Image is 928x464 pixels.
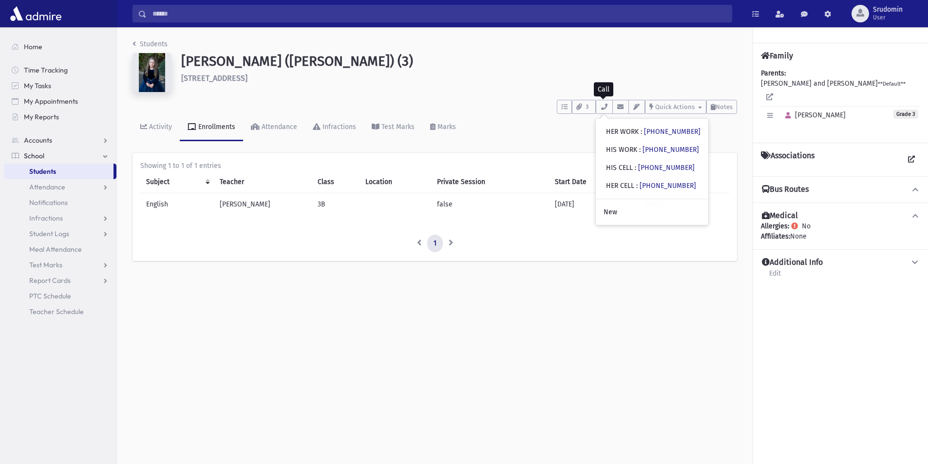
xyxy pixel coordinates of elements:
span: Test Marks [29,260,62,269]
div: HER WORK [606,127,701,137]
a: Marks [422,114,464,141]
th: Start Date [549,171,638,193]
a: Meal Attendance [4,241,116,257]
div: Call [594,82,613,96]
h4: Bus Routes [762,185,809,195]
span: Teacher Schedule [29,307,84,316]
span: PTC Schedule [29,292,71,300]
h4: Associations [761,151,814,168]
span: Srudomin [873,6,903,14]
h1: [PERSON_NAME] ([PERSON_NAME]) (3) [181,53,737,70]
a: Accounts [4,132,116,148]
b: Parents: [761,69,786,77]
td: English [140,193,214,216]
td: false [431,193,549,216]
span: : [635,164,636,172]
a: [PHONE_NUMBER] [643,146,699,154]
a: Student Logs [4,226,116,241]
nav: breadcrumb [133,39,168,53]
th: Subject [140,171,214,193]
a: [PHONE_NUMBER] [638,164,695,172]
a: My Appointments [4,93,116,109]
a: My Tasks [4,78,116,93]
div: [PERSON_NAME] and [PERSON_NAME] [761,68,920,135]
span: 3 [583,103,591,111]
button: Additional Info [761,258,920,268]
span: Report Cards [29,276,71,285]
div: No [761,221,920,241]
span: Attendance [29,183,65,191]
span: My Tasks [24,81,51,90]
th: Private Session [431,171,549,193]
div: HIS CELL [606,163,695,173]
span: School [24,151,44,160]
a: Teacher Schedule [4,304,116,319]
div: HER CELL [606,181,696,191]
td: [DATE] [549,193,638,216]
span: Home [24,42,42,51]
th: Teacher [214,171,312,193]
span: Accounts [24,136,52,145]
b: Allergies: [761,222,789,230]
span: Student Logs [29,229,69,238]
div: Enrollments [196,123,235,131]
a: School [4,148,116,164]
div: Attendance [260,123,297,131]
span: : [636,182,638,190]
th: Location [360,171,431,193]
a: My Reports [4,109,116,125]
a: Test Marks [364,114,422,141]
button: Medical [761,211,920,221]
a: Report Cards [4,273,116,288]
div: Infractions [321,123,356,131]
span: : [639,146,641,154]
span: : [641,128,642,136]
td: [PERSON_NAME] [214,193,312,216]
button: Notes [706,100,737,114]
span: Infractions [29,214,63,223]
a: Time Tracking [4,62,116,78]
a: Notifications [4,195,116,210]
a: [PHONE_NUMBER] [644,128,701,136]
div: None [761,231,920,241]
button: Quick Actions [645,100,706,114]
span: Notes [716,103,733,111]
input: Search [147,5,732,22]
b: Affiliates: [761,232,790,241]
span: Grade 3 [893,110,918,119]
img: AdmirePro [8,4,64,23]
td: 3B [312,193,360,216]
h4: Family [761,51,793,60]
a: Home [4,39,116,55]
a: 1 [427,235,443,252]
span: Quick Actions [655,103,695,111]
a: Enrollments [180,114,243,141]
span: Students [29,167,56,176]
a: Test Marks [4,257,116,273]
a: Attendance [243,114,305,141]
span: My Reports [24,112,59,121]
span: Notifications [29,198,68,207]
a: Students [133,40,168,48]
div: Showing 1 to 1 of 1 entries [140,161,729,171]
span: [PERSON_NAME] [781,111,846,119]
div: Test Marks [379,123,415,131]
span: User [873,14,903,21]
a: [PHONE_NUMBER] [640,182,696,190]
a: Students [4,164,114,179]
a: Infractions [4,210,116,226]
th: Class [312,171,360,193]
h4: Medical [762,211,798,221]
a: Activity [133,114,180,141]
a: Infractions [305,114,364,141]
a: View all Associations [903,151,920,168]
a: New [596,203,708,221]
a: PTC Schedule [4,288,116,304]
span: Time Tracking [24,66,68,74]
button: Bus Routes [761,185,920,195]
span: Meal Attendance [29,245,82,254]
a: Attendance [4,179,116,195]
h6: [STREET_ADDRESS] [181,74,737,83]
a: Edit [769,268,781,285]
button: 3 [572,100,596,114]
